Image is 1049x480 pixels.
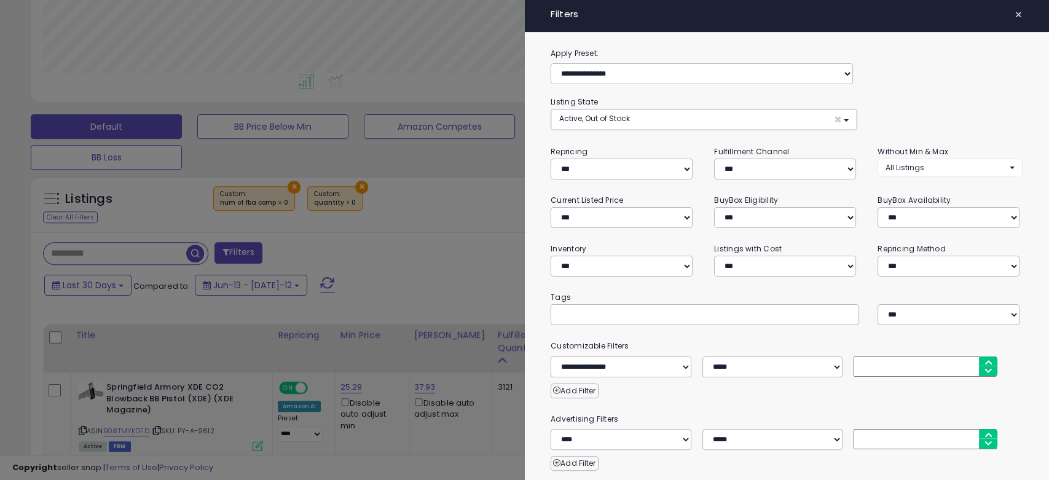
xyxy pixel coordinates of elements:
small: Repricing [551,146,587,157]
small: BuyBox Availability [878,195,951,205]
small: Current Listed Price [551,195,623,205]
h4: Filters [551,9,1023,20]
button: All Listings [878,159,1023,176]
button: Active, Out of Stock × [551,109,857,130]
span: Active, Out of Stock [559,113,630,124]
button: Add Filter [551,384,598,398]
small: Without Min & Max [878,146,948,157]
small: Listing State [551,96,598,107]
small: BuyBox Eligibility [714,195,778,205]
small: Listings with Cost [714,243,782,254]
small: Inventory [551,243,586,254]
label: Apply Preset: [541,47,1032,60]
small: Tags [541,291,1032,304]
span: × [1015,6,1023,23]
span: All Listings [886,162,924,173]
small: Fulfillment Channel [714,146,789,157]
button: Add Filter [551,456,598,471]
small: Advertising Filters [541,412,1032,426]
span: × [833,113,841,126]
small: Repricing Method [878,243,946,254]
small: Customizable Filters [541,339,1032,353]
button: × [1010,6,1027,23]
